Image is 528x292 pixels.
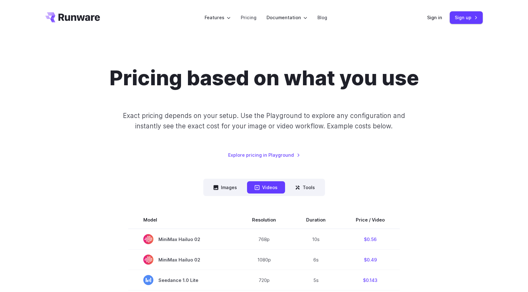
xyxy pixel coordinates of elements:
[291,229,341,250] td: 10s
[228,151,300,159] a: Explore pricing in Playground
[237,211,291,229] th: Resolution
[109,65,419,90] h1: Pricing based on what you use
[341,270,400,290] td: $0.143
[237,270,291,290] td: 720p
[143,255,222,265] span: MiniMax Hailuo 02
[111,110,417,132] p: Exact pricing depends on your setup. Use the Playground to explore any configuration and instantl...
[241,14,256,21] a: Pricing
[237,229,291,250] td: 768p
[128,211,237,229] th: Model
[291,211,341,229] th: Duration
[206,181,245,194] button: Images
[291,250,341,270] td: 6s
[267,14,307,21] label: Documentation
[341,229,400,250] td: $0.56
[341,250,400,270] td: $0.49
[317,14,327,21] a: Blog
[237,250,291,270] td: 1080p
[143,234,222,244] span: MiniMax Hailuo 02
[427,14,442,21] a: Sign in
[247,181,285,194] button: Videos
[450,11,483,24] a: Sign up
[291,270,341,290] td: 5s
[288,181,322,194] button: Tools
[45,12,100,22] a: Go to /
[143,275,222,285] span: Seedance 1.0 Lite
[205,14,231,21] label: Features
[341,211,400,229] th: Price / Video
